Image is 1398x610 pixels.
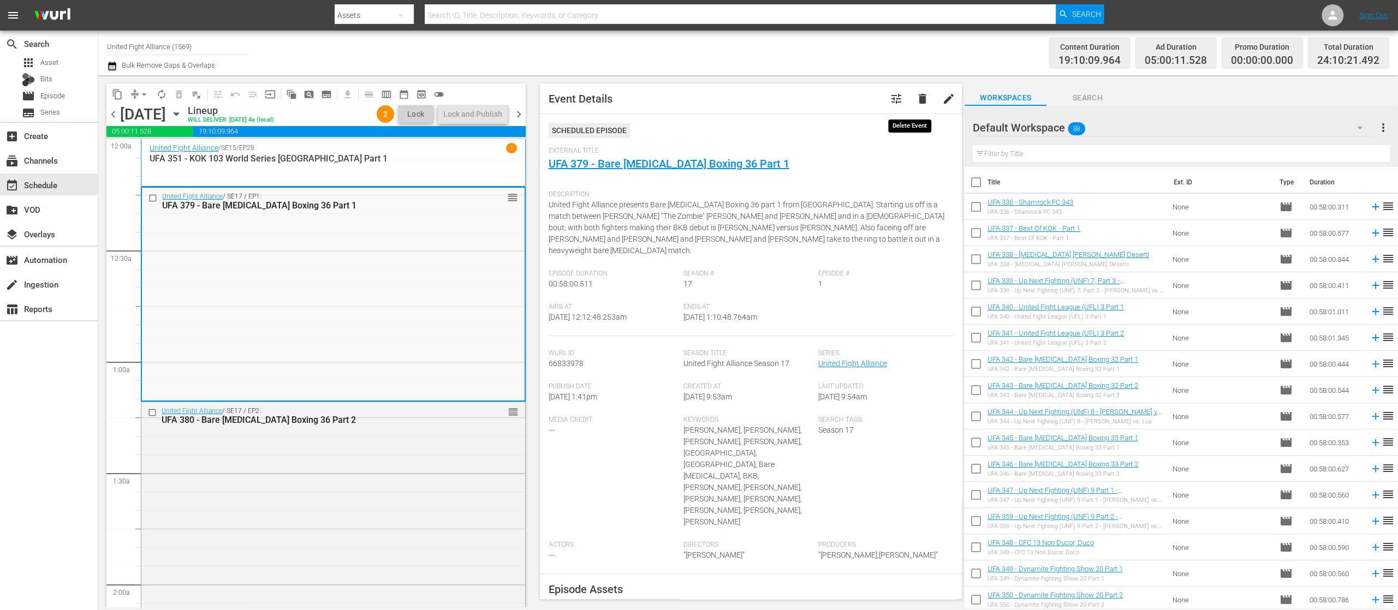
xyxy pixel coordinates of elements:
span: VOD [5,204,19,217]
span: 00:58:00.511 [549,279,593,288]
div: [DATE] [120,105,166,123]
th: Title [987,167,1167,198]
span: Created At [683,382,813,391]
div: Scheduled Episode [549,123,630,138]
td: 00:58:00.544 [1305,377,1365,403]
td: None [1168,246,1275,272]
span: [DATE] 9:54am [818,392,867,401]
svg: Add to Schedule [1370,279,1382,291]
span: Episode [1280,305,1293,318]
span: [PERSON_NAME], [PERSON_NAME], [PERSON_NAME], [PERSON_NAME], [GEOGRAPHIC_DATA], [GEOGRAPHIC_DATA],... [683,426,802,526]
svg: Add to Schedule [1370,541,1382,553]
td: None [1168,482,1275,508]
svg: Add to Schedule [1370,489,1382,501]
td: 00:58:00.577 [1305,220,1365,246]
span: reorder [1382,331,1395,344]
span: [DATE] 1:41pm [549,392,597,401]
span: Asset [22,56,35,69]
span: Refresh All Search Blocks [279,83,300,105]
span: "[PERSON_NAME],[PERSON_NAME]" [818,551,938,559]
span: Episode [22,89,35,103]
span: compress [129,89,140,100]
span: delete [916,92,929,105]
div: Total Duration [1317,39,1379,55]
span: content_copy [112,89,123,100]
a: United Fight Alliance [162,193,223,200]
span: Episode [1280,200,1293,213]
div: UFA 350 - Dynamite Fighting Show 20 Part 2 [987,601,1123,608]
span: Keywords [683,416,813,424]
td: 00:58:00.590 [1305,534,1365,560]
td: 00:58:00.311 [1305,194,1365,220]
span: more_vert [1377,121,1390,134]
span: Episode [1280,331,1293,344]
span: Episode [1280,410,1293,423]
a: UFA 347 - Up Next Fighting (UNF) 9 Part 1 - [PERSON_NAME] vs. [PERSON_NAME] [987,486,1122,503]
svg: Add to Schedule [1370,306,1382,318]
span: edit [942,92,955,105]
div: Ad Duration [1145,39,1207,55]
span: Bits [40,74,52,85]
span: Episode [1280,515,1293,528]
a: UFA 379 - Bare [MEDICAL_DATA] Boxing 36 Part 1 [549,157,789,170]
div: UFA 340 - United Fight League (UFL) 3 Part 1 [987,313,1124,320]
div: UFA 338 - [MEDICAL_DATA] [PERSON_NAME] Deserti [987,261,1149,268]
div: UFA 344 - Up Next Fighting (UNF) 8 - [PERSON_NAME] vs. Lua [987,418,1164,425]
span: Fill episodes with ad slates [244,86,261,103]
span: 66833978 [549,359,584,368]
span: Publish Date [549,382,678,391]
span: External Title [549,147,948,156]
span: 2 [377,110,394,118]
span: Episode [1280,357,1293,370]
div: Bits [22,73,35,86]
p: EP28 [239,144,254,152]
div: UFA 336 - Shamrock FC 343 [987,208,1073,216]
span: Update Metadata from Key Asset [261,86,279,103]
p: 1 [509,144,513,152]
span: Episode [1280,384,1293,397]
span: Create Search Block [300,86,318,103]
span: View Backup [413,86,430,103]
p: / [218,144,221,152]
span: Event Details [549,92,612,105]
span: Automation [5,254,19,267]
span: Season Title [683,349,813,358]
span: menu [7,9,20,22]
span: reorder [1382,593,1395,606]
span: Airs At [549,303,678,312]
span: 88 [1068,117,1085,140]
span: reorder [1382,252,1395,265]
span: --- [549,551,555,559]
span: Episode [40,91,65,101]
span: [DATE] 1:10:48.764am [683,313,757,321]
a: United Fight Alliance [818,359,887,368]
svg: Add to Schedule [1370,515,1382,527]
span: Producers [818,541,948,549]
span: Episode [1280,593,1293,606]
svg: Add to Schedule [1370,332,1382,344]
span: Wurl Id [549,349,678,358]
div: Lock and Publish [443,104,502,124]
td: None [1168,403,1275,429]
span: Episode Assets [549,583,623,596]
span: Directors [683,541,813,549]
span: Clear Lineup [188,86,205,103]
th: Type [1273,167,1303,198]
span: Episode [1280,488,1293,501]
div: UFA 348 - CFC 13 Non Ducor, Duco [987,549,1094,556]
div: UFA 345 - Bare [MEDICAL_DATA] Boxing 33 Part 1 [987,444,1138,451]
div: / SE17 / EP2: [162,407,467,425]
div: WILL DELIVER: [DATE] 4a (local) [188,117,274,124]
td: None [1168,298,1275,325]
span: --- [549,426,555,434]
span: subtitles_outlined [321,89,332,100]
svg: Add to Schedule [1370,567,1382,579]
span: Day Calendar View [356,83,378,105]
span: Series [818,349,948,358]
p: UFA 351 - KOK 103 World Series [GEOGRAPHIC_DATA] Part 1 [150,153,517,164]
span: arrow_drop_down [139,89,150,100]
a: UFA 349 - Dynamite Fighting Show 20 Part 1 [987,565,1123,573]
td: None [1168,377,1275,403]
span: Search Tags [818,416,948,424]
span: Select an event to delete [170,86,188,103]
